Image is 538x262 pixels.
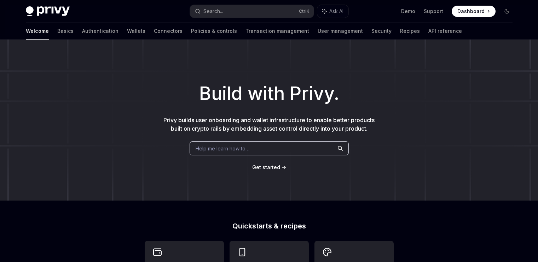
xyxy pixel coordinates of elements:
[11,80,527,107] h1: Build with Privy.
[401,8,415,15] a: Demo
[245,23,309,40] a: Transaction management
[318,23,363,40] a: User management
[400,23,420,40] a: Recipes
[428,23,462,40] a: API reference
[371,23,392,40] a: Security
[26,23,49,40] a: Welcome
[501,6,513,17] button: Toggle dark mode
[26,6,70,16] img: dark logo
[457,8,485,15] span: Dashboard
[424,8,443,15] a: Support
[145,222,394,230] h2: Quickstarts & recipes
[196,145,249,152] span: Help me learn how to…
[329,8,343,15] span: Ask AI
[163,117,375,132] span: Privy builds user onboarding and wallet infrastructure to enable better products built on crypto ...
[154,23,183,40] a: Connectors
[203,7,223,16] div: Search...
[57,23,74,40] a: Basics
[452,6,496,17] a: Dashboard
[127,23,145,40] a: Wallets
[252,164,280,170] span: Get started
[317,5,348,18] button: Ask AI
[252,164,280,171] a: Get started
[82,23,118,40] a: Authentication
[299,8,310,14] span: Ctrl K
[191,23,237,40] a: Policies & controls
[190,5,314,18] button: Search...CtrlK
